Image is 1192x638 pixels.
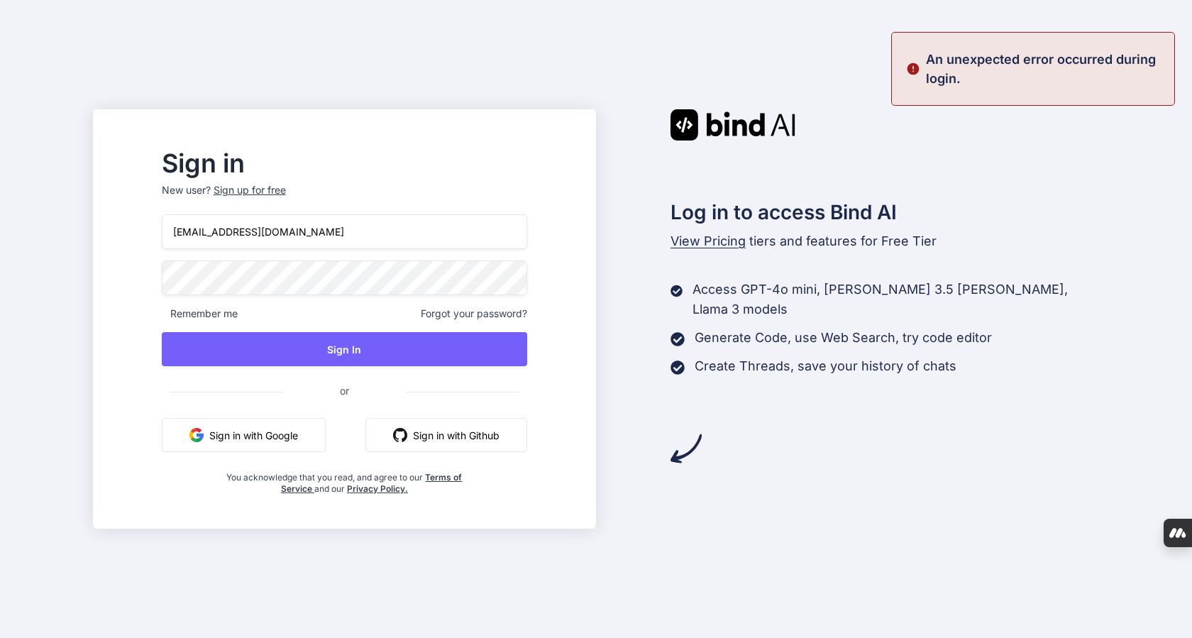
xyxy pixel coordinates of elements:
[670,231,1099,251] p: tiers and features for Free Tier
[926,50,1166,88] p: An unexpected error occurred during login.
[670,197,1099,227] h2: Log in to access Bind AI
[189,428,204,442] img: google
[695,356,956,376] p: Create Threads, save your history of chats
[421,307,527,321] span: Forgot your password?
[162,418,326,452] button: Sign in with Google
[670,233,746,248] span: View Pricing
[692,280,1099,319] p: Access GPT-4o mini, [PERSON_NAME] 3.5 [PERSON_NAME], Llama 3 models
[670,433,702,464] img: arrow
[906,50,920,88] img: alert
[347,483,408,494] a: Privacy Policy.
[162,332,527,366] button: Sign In
[283,373,406,408] span: or
[223,463,467,495] div: You acknowledge that you read, and agree to our and our
[162,152,527,175] h2: Sign in
[214,183,286,197] div: Sign up for free
[695,328,992,348] p: Generate Code, use Web Search, try code editor
[162,307,238,321] span: Remember me
[365,418,527,452] button: Sign in with Github
[281,472,463,494] a: Terms of Service
[670,109,795,141] img: Bind AI logo
[162,183,527,214] p: New user?
[393,428,407,442] img: github
[162,214,527,249] input: Login or Email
